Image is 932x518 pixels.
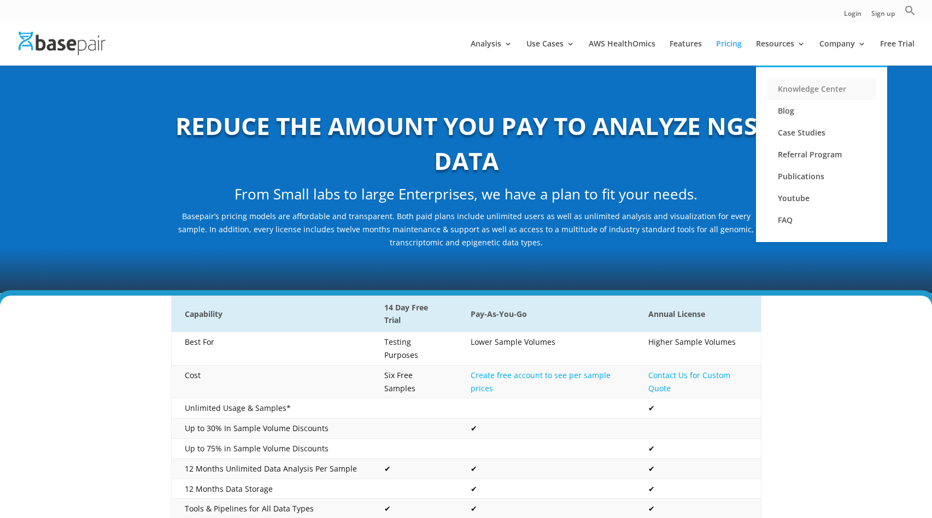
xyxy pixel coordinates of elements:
a: Knowledge Center [767,78,876,100]
td: ✔ [635,458,761,479]
a: Youtube [767,187,876,209]
img: Basepair [19,32,105,55]
a: Referral Program [767,144,876,166]
th: 14 Day Free Trial [371,296,458,332]
td: ✔ [458,458,635,479]
iframe: Drift Widget Chat Window [707,279,925,470]
td: Cost [171,365,371,398]
th: Pay-As-You-Go [458,296,635,332]
a: FAQ [767,209,876,231]
a: Company [819,40,866,66]
a: Contact Us for Custom Quote [648,370,730,393]
a: Sign up [871,10,895,22]
td: Testing Purposes [371,332,458,366]
a: AWS HealthOmics [589,40,655,66]
iframe: Drift Widget Chat Controller [877,463,919,505]
a: Blog [767,100,876,122]
a: Resources [756,40,805,66]
a: Features [670,40,702,66]
a: Case Studies [767,122,876,144]
td: ✔ [371,458,458,479]
a: Use Cases [526,40,575,66]
td: Up to 30% In Sample Volume Discounts [171,419,371,439]
b: REDUCE THE AMOUNT YOU PAY TO ANALYZE NGS DATA [175,109,757,177]
td: 12 Months Unlimited Data Analysis Per Sample [171,458,371,479]
a: Create free account to see per sample prices [471,370,611,393]
a: Free Trial [880,40,915,66]
td: Six Free Samples [371,365,458,398]
td: 12 Months Data Storage [171,479,371,499]
td: Lower Sample Volumes [458,332,635,366]
td: Unlimited Usage & Samples* [171,398,371,419]
td: ✔ [635,479,761,499]
td: Higher Sample Volumes [635,332,761,366]
th: Annual License [635,296,761,332]
a: Analysis [471,40,512,66]
span: Basepair’s pricing models are affordable and transparent. Both paid plans include unlimited users... [178,211,754,248]
td: Best For [171,332,371,366]
h2: From Small labs to large Enterprises, we have a plan to fit your needs. [171,184,761,210]
a: Search Icon Link [905,5,916,22]
svg: Search [905,5,916,16]
td: ✔ [458,419,635,439]
td: ✔ [635,398,761,419]
td: ✔ [635,439,761,459]
a: Login [844,10,861,22]
td: Up to 75% in Sample Volume Discounts [171,439,371,459]
th: Capability [171,296,371,332]
td: ✔ [458,479,635,499]
a: Pricing [716,40,742,66]
a: Publications [767,166,876,187]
